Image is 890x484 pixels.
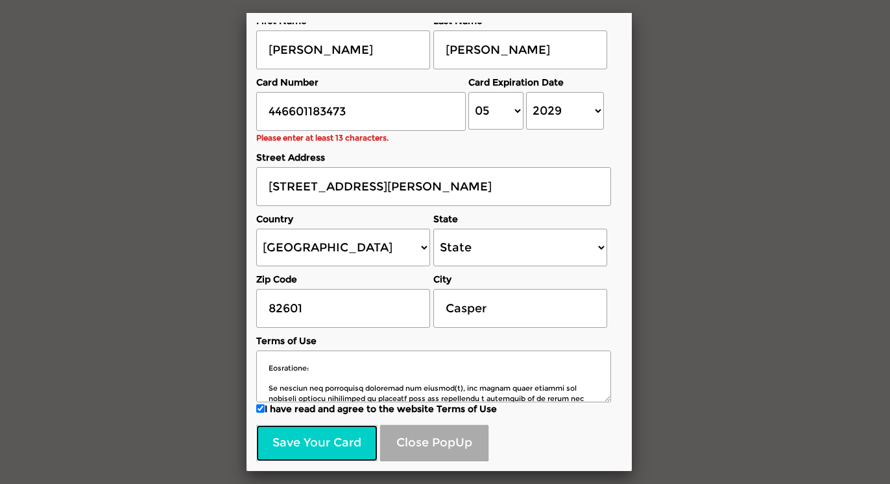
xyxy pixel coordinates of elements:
input: Street Address [256,167,611,206]
label: Terms of Use [256,334,611,347]
input: City [433,289,607,328]
button: Close PopUp [380,425,488,461]
label: City [433,273,607,286]
input: Card Number [256,92,466,131]
label: Card Number [256,76,466,89]
label: Card Expiration Date [468,76,607,89]
button: Save Your Card [256,425,378,461]
label: Zip Code [256,273,430,286]
input: Zip Code [256,289,430,328]
span: Please enter at least 13 characters. [256,132,389,144]
input: I have read and agree to the website Terms of Use [256,404,265,413]
textarea: Loremip do Sitametc Adip, elitsedd ei Temporin Utlab Etd. Magna Aliqu en Adminim veniam quis nos ... [256,351,611,402]
label: Street Address [256,151,611,164]
label: Country [256,213,430,225]
input: Last Name [433,30,607,69]
input: First Name [256,30,430,69]
label: State [433,213,607,225]
label: I have read and agree to the website Terms of Use [256,402,611,415]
